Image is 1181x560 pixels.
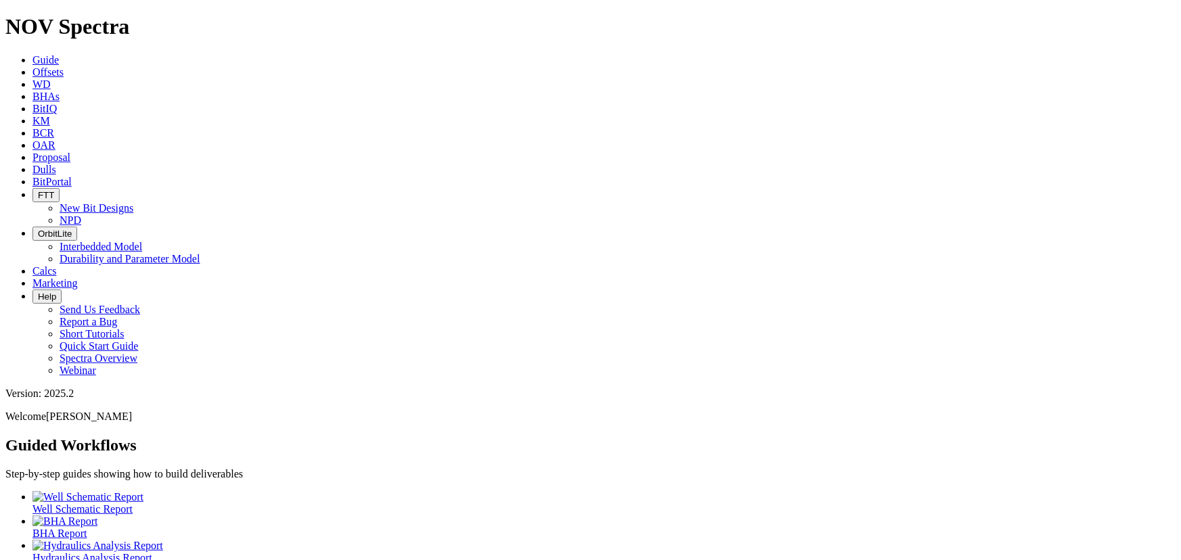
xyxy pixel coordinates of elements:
a: Offsets [32,66,64,78]
a: Well Schematic Report Well Schematic Report [32,491,1176,515]
a: BCR [32,127,54,139]
h1: NOV Spectra [5,14,1176,39]
span: [PERSON_NAME] [46,411,132,422]
img: Hydraulics Analysis Report [32,540,163,552]
span: BHA Report [32,528,87,539]
a: OAR [32,139,55,151]
img: BHA Report [32,515,97,528]
a: WD [32,78,51,90]
a: Send Us Feedback [60,304,140,315]
p: Welcome [5,411,1176,423]
a: Webinar [60,365,96,376]
a: BitIQ [32,103,57,114]
h2: Guided Workflows [5,436,1176,454]
a: BitPortal [32,176,72,187]
button: FTT [32,188,60,202]
a: Quick Start Guide [60,340,138,352]
a: Proposal [32,151,70,163]
a: Marketing [32,277,78,289]
span: FTT [38,190,54,200]
img: Well Schematic Report [32,491,143,503]
p: Step-by-step guides showing how to build deliverables [5,468,1176,480]
a: Durability and Parameter Model [60,253,200,264]
button: OrbitLite [32,227,77,241]
div: Version: 2025.2 [5,388,1176,400]
a: New Bit Designs [60,202,133,214]
a: Short Tutorials [60,328,125,340]
a: Report a Bug [60,316,117,327]
a: BHA Report BHA Report [32,515,1176,539]
a: Dulls [32,164,56,175]
span: Help [38,291,56,302]
a: Calcs [32,265,57,277]
a: BHAs [32,91,60,102]
a: Spectra Overview [60,352,137,364]
a: KM [32,115,50,126]
button: Help [32,289,62,304]
span: OrbitLite [38,229,72,239]
span: Well Schematic Report [32,503,133,515]
a: Interbedded Model [60,241,142,252]
a: Guide [32,54,59,66]
a: NPD [60,214,81,226]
